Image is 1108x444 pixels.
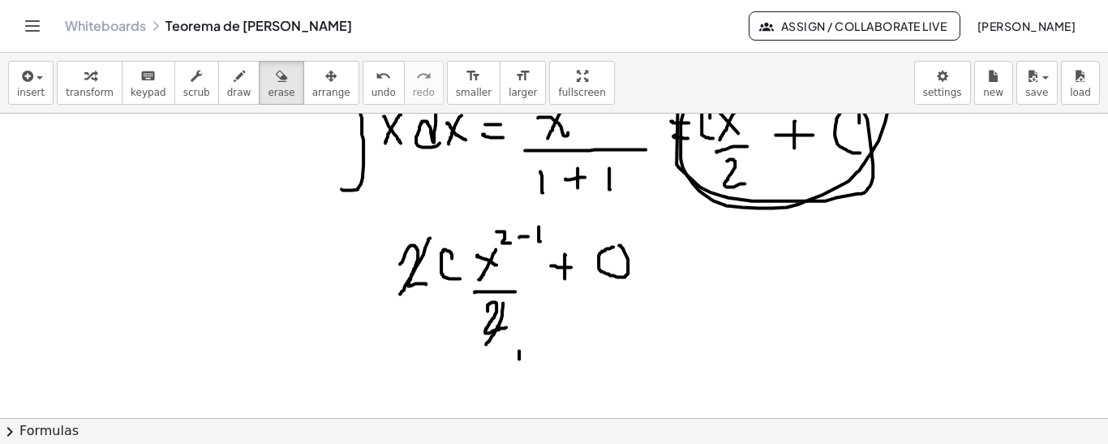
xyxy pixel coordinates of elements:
[174,61,219,105] button: scrub
[227,87,251,98] span: draw
[376,67,391,86] i: undo
[65,18,146,34] a: Whiteboards
[183,87,210,98] span: scrub
[268,87,294,98] span: erase
[466,67,481,86] i: format_size
[416,67,432,86] i: redo
[312,87,350,98] span: arrange
[131,87,166,98] span: keypad
[923,87,962,98] span: settings
[447,61,500,105] button: format_sizesmaller
[259,61,303,105] button: erase
[19,13,45,39] button: Toggle navigation
[983,87,1003,98] span: new
[749,11,960,41] button: Assign / Collaborate Live
[456,87,492,98] span: smaller
[1061,61,1100,105] button: load
[500,61,546,105] button: format_sizelarger
[17,87,45,98] span: insert
[218,61,260,105] button: draw
[303,61,359,105] button: arrange
[964,11,1089,41] button: [PERSON_NAME]
[57,61,122,105] button: transform
[1025,87,1048,98] span: save
[509,87,537,98] span: larger
[404,61,444,105] button: redoredo
[558,87,605,98] span: fullscreen
[413,87,435,98] span: redo
[140,67,156,86] i: keyboard
[977,19,1076,33] span: [PERSON_NAME]
[8,61,54,105] button: insert
[1016,61,1058,105] button: save
[515,67,530,86] i: format_size
[1070,87,1091,98] span: load
[549,61,614,105] button: fullscreen
[974,61,1013,105] button: new
[363,61,405,105] button: undoundo
[914,61,971,105] button: settings
[371,87,396,98] span: undo
[762,19,947,33] span: Assign / Collaborate Live
[122,61,175,105] button: keyboardkeypad
[66,87,114,98] span: transform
